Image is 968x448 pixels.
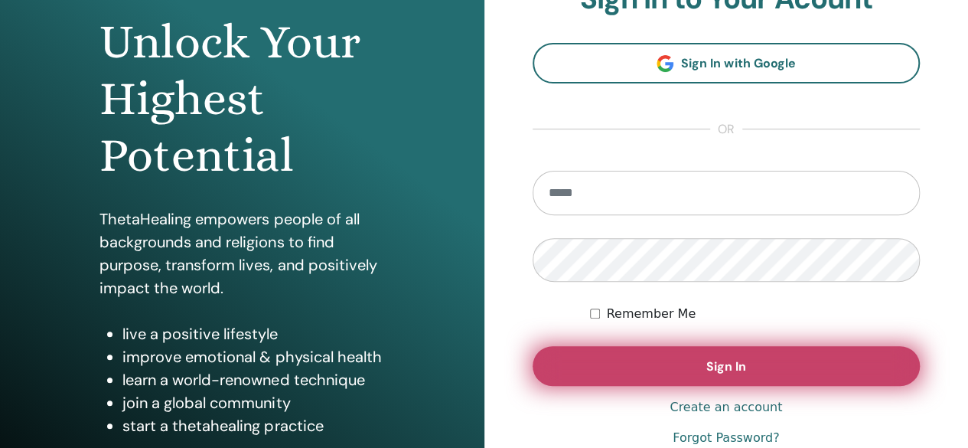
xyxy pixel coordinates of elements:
[122,345,384,368] li: improve emotional & physical health
[681,55,795,71] span: Sign In with Google
[706,358,746,374] span: Sign In
[710,120,742,139] span: or
[533,43,921,83] a: Sign In with Google
[99,14,384,185] h1: Unlock Your Highest Potential
[606,305,696,323] label: Remember Me
[99,208,384,299] p: ThetaHealing empowers people of all backgrounds and religions to find purpose, transform lives, a...
[122,368,384,391] li: learn a world-renowned technique
[122,391,384,414] li: join a global community
[533,346,921,386] button: Sign In
[122,322,384,345] li: live a positive lifestyle
[122,414,384,437] li: start a thetahealing practice
[673,429,779,447] a: Forgot Password?
[590,305,920,323] div: Keep me authenticated indefinitely or until I manually logout
[670,398,782,417] a: Create an account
